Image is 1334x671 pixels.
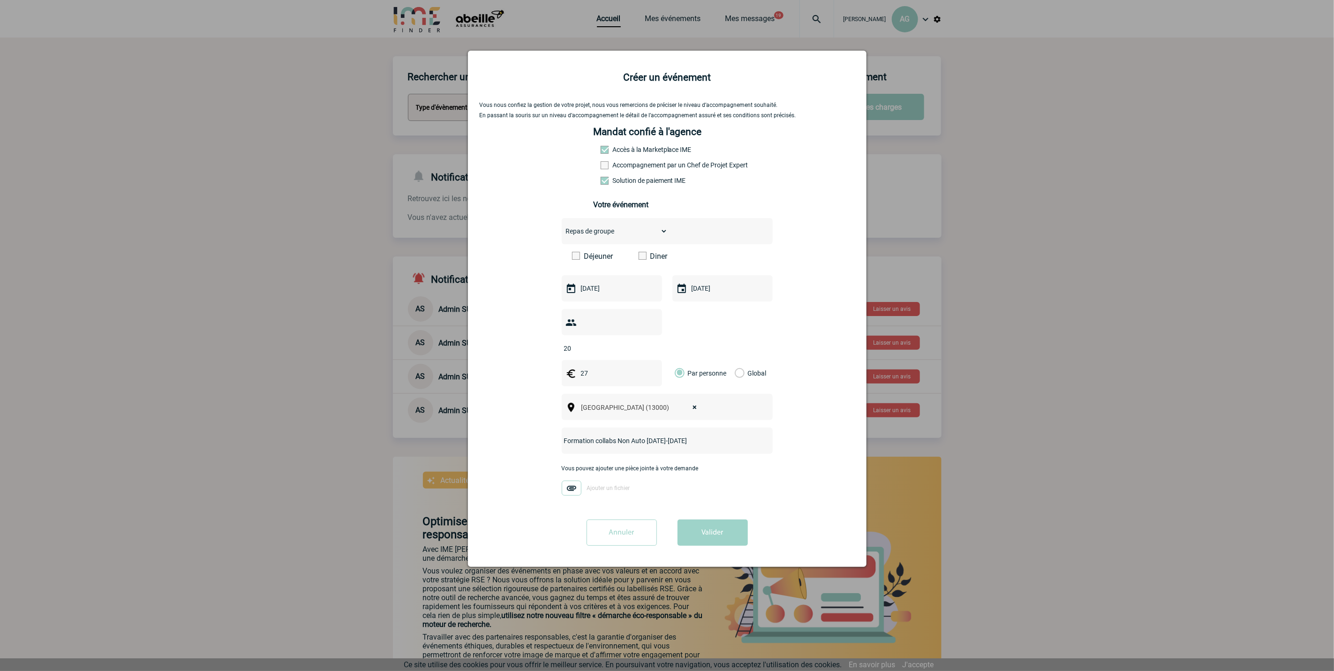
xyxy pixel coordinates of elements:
[587,485,630,491] span: Ajouter un fichier
[562,465,773,472] p: Vous pouvez ajouter une pièce jointe à votre demande
[578,401,707,414] span: Marseille (13000)
[593,126,701,137] h4: Mandat confié à l'agence
[579,282,643,294] input: Date de début
[735,360,741,386] label: Global
[480,102,855,108] p: Vous nous confiez la gestion de votre projet, nous vous remercions de préciser le niveau d’accomp...
[587,520,657,546] input: Annuler
[689,282,754,294] input: Date de fin
[601,146,642,153] label: Accès à la Marketplace IME
[480,112,855,119] p: En passant la souris sur un niveau d’accompagnement le détail de l’accompagnement assuré et ses c...
[579,367,643,379] input: Budget HT
[572,252,626,261] label: Déjeuner
[601,161,642,169] label: Prestation payante
[693,401,697,414] span: ×
[562,342,650,354] input: Nombre de participants
[480,72,855,83] h2: Créer un événement
[562,435,748,447] input: Nom de l'événement
[601,177,642,184] label: Conformité aux process achat client, Prise en charge de la facturation, Mutualisation de plusieur...
[678,520,748,546] button: Valider
[639,252,693,261] label: Diner
[593,200,741,209] h3: Votre événement
[675,360,685,386] label: Par personne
